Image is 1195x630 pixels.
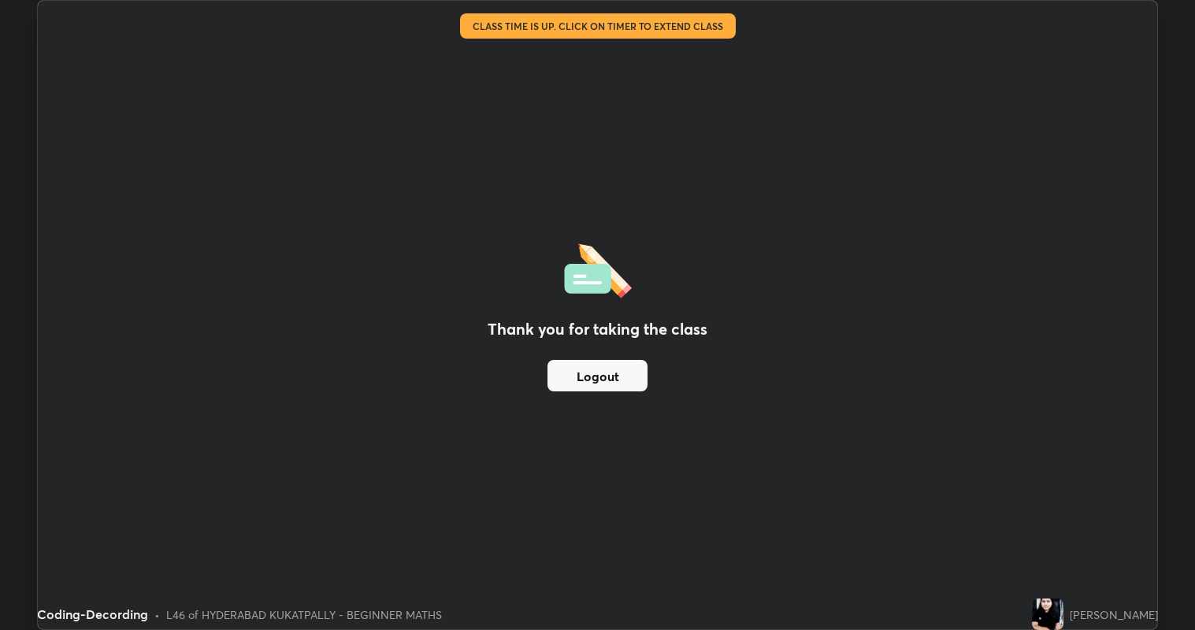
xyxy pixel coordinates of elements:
[37,605,148,624] div: Coding-Decording
[1032,598,1063,630] img: 20db9d67ee844b55997d8ca4957995ac.jpg
[488,317,707,341] h2: Thank you for taking the class
[547,360,648,391] button: Logout
[154,606,160,623] div: •
[564,239,632,298] img: offlineFeedback.1438e8b3.svg
[166,606,442,623] div: L46 of HYDERABAD KUKATPALLY - BEGINNER MATHS
[1070,606,1158,623] div: [PERSON_NAME]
